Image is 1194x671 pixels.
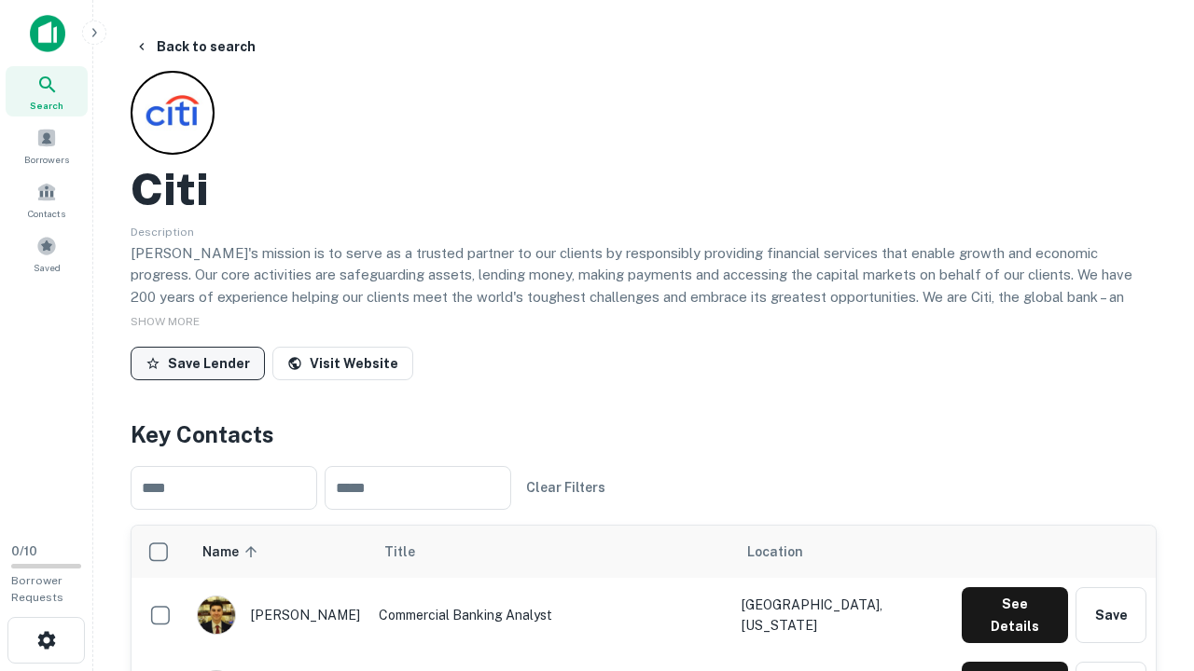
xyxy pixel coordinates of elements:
img: capitalize-icon.png [30,15,65,52]
span: SHOW MORE [131,315,200,328]
td: [GEOGRAPHIC_DATA], [US_STATE] [732,578,952,652]
a: Search [6,66,88,116]
span: Title [384,541,439,563]
span: Description [131,226,194,239]
span: Search [30,98,63,113]
span: Borrower Requests [11,574,63,604]
div: [PERSON_NAME] [197,596,360,635]
button: Save Lender [131,347,265,380]
p: [PERSON_NAME]'s mission is to serve as a trusted partner to our clients by responsibly providing ... [131,242,1157,352]
span: Saved [34,260,61,275]
span: Location [747,541,803,563]
button: Back to search [127,30,263,63]
h4: Key Contacts [131,418,1157,451]
td: Commercial Banking Analyst [369,578,732,652]
span: Name [202,541,263,563]
span: Contacts [28,206,65,221]
a: Saved [6,228,88,279]
button: Clear Filters [519,471,613,504]
button: Save [1076,587,1146,643]
th: Name [187,526,369,578]
iframe: Chat Widget [1101,522,1194,611]
a: Borrowers [6,120,88,171]
h2: Citi [131,162,209,216]
button: See Details [962,587,1068,643]
a: Contacts [6,174,88,225]
a: Visit Website [272,347,413,380]
img: 1753279374948 [198,596,235,634]
th: Location [732,526,952,578]
span: Borrowers [24,152,69,167]
th: Title [369,526,732,578]
span: 0 / 10 [11,544,37,558]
